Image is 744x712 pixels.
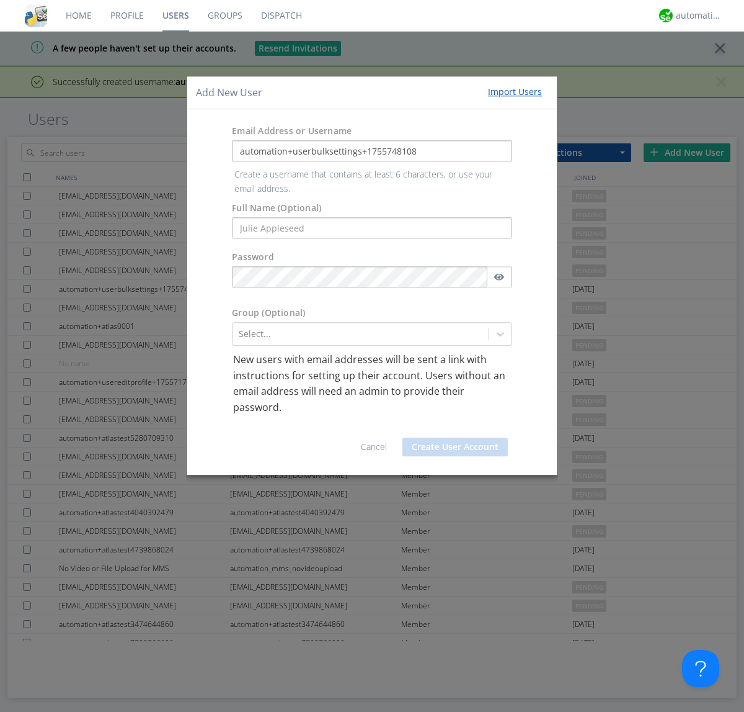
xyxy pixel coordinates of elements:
button: Create User Account [402,438,508,456]
input: Julie Appleseed [232,217,512,238]
label: Group (Optional) [232,307,305,319]
input: e.g. email@address.com, Housekeeping1 [232,141,512,162]
div: Import Users [488,86,542,98]
img: cddb5a64eb264b2086981ab96f4c1ba7 [25,4,47,27]
img: d2d01cd9b4174d08988066c6d424eccd [659,9,673,22]
p: Create a username that contains at least 6 characters, or use your email address. [225,168,518,196]
p: New users with email addresses will be sent a link with instructions for setting up their account... [233,352,511,415]
a: Cancel [361,441,387,453]
label: Email Address or Username [232,125,352,138]
label: Full Name (Optional) [232,202,321,214]
label: Password [232,251,274,263]
div: automation+atlas [676,9,722,22]
h4: Add New User [196,86,262,100]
